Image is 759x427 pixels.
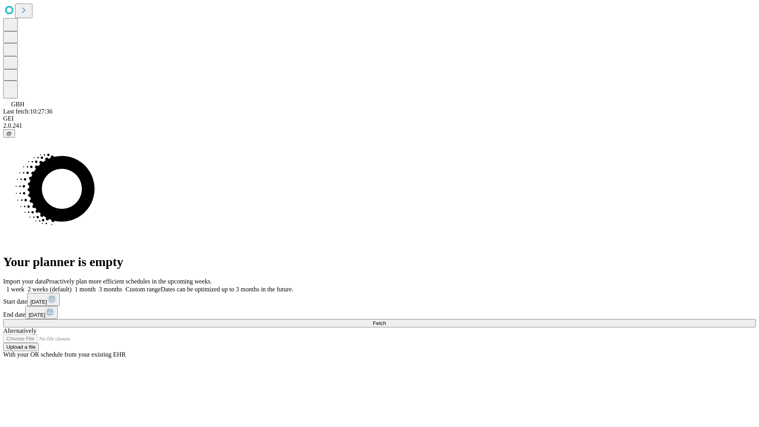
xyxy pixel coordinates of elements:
[3,115,756,122] div: GEI
[3,122,756,129] div: 2.0.241
[3,108,53,115] span: Last fetch: 10:27:36
[25,306,58,319] button: [DATE]
[3,351,126,358] span: With your OR schedule from your existing EHR
[28,286,72,293] span: 2 weeks (default)
[3,278,46,285] span: Import your data
[99,286,122,293] span: 3 months
[27,293,60,306] button: [DATE]
[3,343,39,351] button: Upload a file
[161,286,293,293] span: Dates can be optimized up to 3 months in the future.
[3,327,36,334] span: Alternatively
[3,306,756,319] div: End date
[3,255,756,269] h1: Your planner is empty
[373,320,386,326] span: Fetch
[46,278,212,285] span: Proactively plan more efficient schedules in the upcoming weeks.
[3,293,756,306] div: Start date
[11,101,25,108] span: GBH
[75,286,96,293] span: 1 month
[125,286,160,293] span: Custom range
[30,299,47,305] span: [DATE]
[3,319,756,327] button: Fetch
[28,312,45,318] span: [DATE]
[6,286,25,293] span: 1 week
[3,129,15,138] button: @
[6,130,12,136] span: @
